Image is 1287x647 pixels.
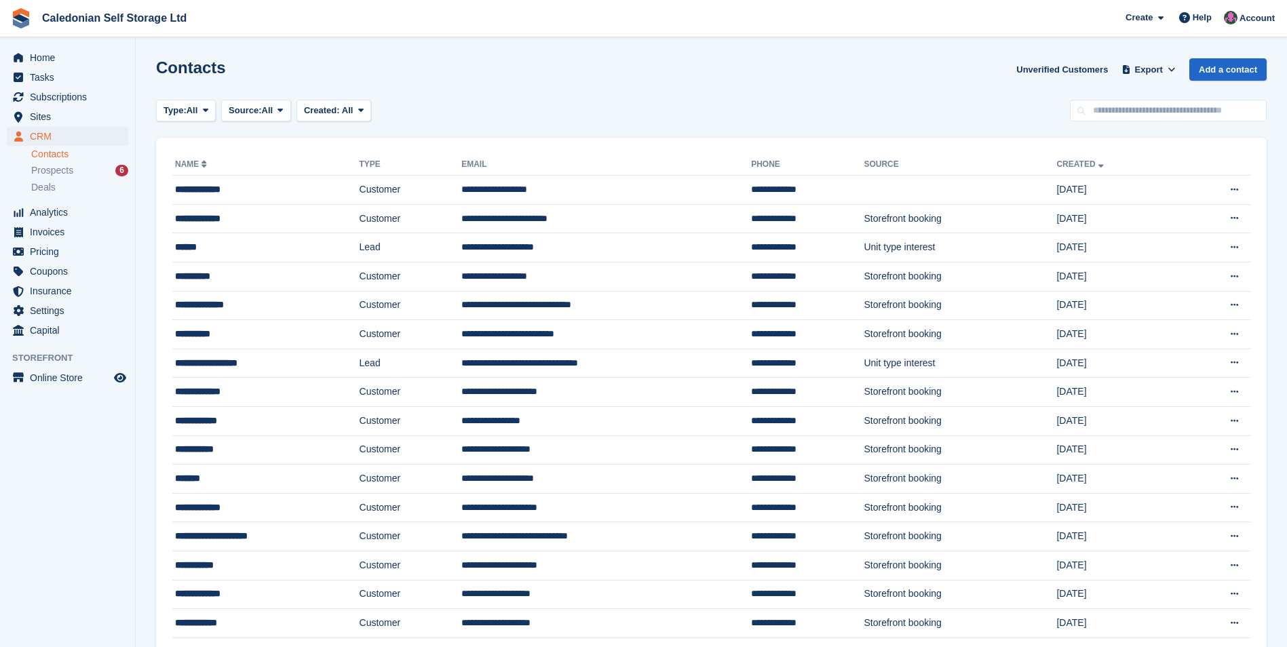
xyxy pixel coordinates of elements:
span: Tasks [30,68,111,87]
td: Customer [360,435,462,465]
td: Customer [360,551,462,580]
a: menu [7,87,128,106]
td: [DATE] [1056,262,1180,291]
div: 6 [115,165,128,176]
td: Unit type interest [864,349,1056,378]
a: menu [7,262,128,281]
span: Account [1240,12,1275,25]
td: Storefront booking [864,609,1056,638]
span: Pricing [30,242,111,261]
span: Coupons [30,262,111,281]
span: Sites [30,107,111,126]
td: [DATE] [1056,204,1180,233]
img: Lois Holling [1224,11,1237,24]
td: [DATE] [1056,493,1180,522]
span: Create [1126,11,1153,24]
th: Email [461,154,751,176]
a: menu [7,368,128,387]
a: menu [7,203,128,222]
img: stora-icon-8386f47178a22dfd0bd8f6a31ec36ba5ce8667c1dd55bd0f319d3a0aa187defe.svg [11,8,31,28]
span: Subscriptions [30,87,111,106]
td: [DATE] [1056,176,1180,205]
td: [DATE] [1056,609,1180,638]
td: Storefront booking [864,465,1056,494]
span: Prospects [31,164,73,177]
td: Lead [360,349,462,378]
span: Capital [30,321,111,340]
span: Storefront [12,351,135,365]
td: Storefront booking [864,406,1056,435]
a: Contacts [31,148,128,161]
td: [DATE] [1056,233,1180,262]
a: Add a contact [1189,58,1267,81]
td: Customer [360,291,462,320]
span: Source: [229,104,261,117]
span: Export [1135,63,1163,77]
a: menu [7,242,128,261]
a: Prospects 6 [31,163,128,178]
td: [DATE] [1056,406,1180,435]
td: Customer [360,522,462,551]
td: Customer [360,609,462,638]
span: All [187,104,198,117]
td: [DATE] [1056,435,1180,465]
td: Lead [360,233,462,262]
span: Insurance [30,281,111,300]
span: All [342,105,353,115]
th: Phone [751,154,864,176]
td: Storefront booking [864,320,1056,349]
td: Storefront booking [864,204,1056,233]
td: Storefront booking [864,262,1056,291]
td: Storefront booking [864,378,1056,407]
a: Preview store [112,370,128,386]
td: Customer [360,320,462,349]
h1: Contacts [156,58,226,77]
td: Storefront booking [864,551,1056,580]
span: Type: [164,104,187,117]
a: menu [7,321,128,340]
td: Storefront booking [864,435,1056,465]
td: Storefront booking [864,291,1056,320]
span: All [262,104,273,117]
td: Customer [360,262,462,291]
td: Storefront booking [864,522,1056,551]
span: Home [30,48,111,67]
span: Invoices [30,222,111,241]
td: Storefront booking [864,493,1056,522]
a: Deals [31,180,128,195]
td: Customer [360,176,462,205]
span: Help [1193,11,1212,24]
td: Customer [360,465,462,494]
a: menu [7,127,128,146]
span: CRM [30,127,111,146]
span: Online Store [30,368,111,387]
a: menu [7,222,128,241]
a: menu [7,107,128,126]
td: Customer [360,378,462,407]
td: [DATE] [1056,320,1180,349]
button: Export [1119,58,1178,81]
a: Caledonian Self Storage Ltd [37,7,192,29]
td: [DATE] [1056,291,1180,320]
td: [DATE] [1056,580,1180,609]
a: Created [1056,159,1106,169]
span: Created: [304,105,340,115]
button: Created: All [296,100,371,122]
td: [DATE] [1056,465,1180,494]
a: menu [7,281,128,300]
a: Name [175,159,210,169]
button: Type: All [156,100,216,122]
a: menu [7,301,128,320]
a: Unverified Customers [1011,58,1113,81]
button: Source: All [221,100,291,122]
td: Customer [360,406,462,435]
span: Settings [30,301,111,320]
td: [DATE] [1056,522,1180,551]
td: Customer [360,493,462,522]
a: menu [7,68,128,87]
td: Unit type interest [864,233,1056,262]
td: Customer [360,204,462,233]
th: Source [864,154,1056,176]
span: Analytics [30,203,111,222]
td: [DATE] [1056,551,1180,580]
